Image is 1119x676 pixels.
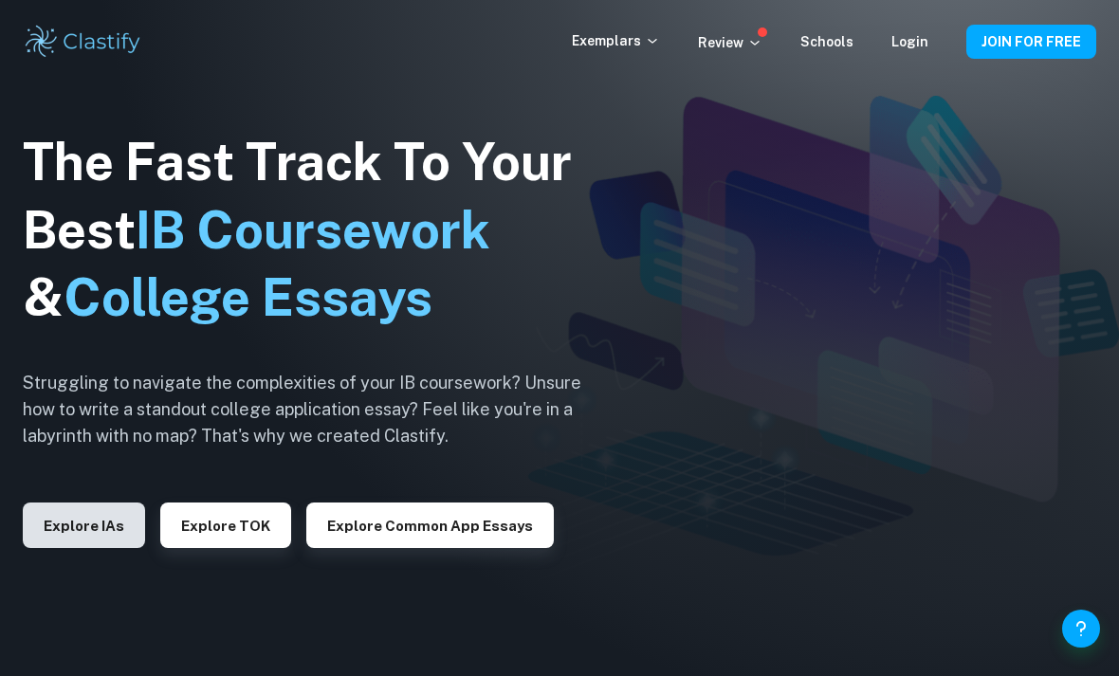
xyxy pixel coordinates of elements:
h1: The Fast Track To Your Best & [23,128,611,333]
a: Explore TOK [160,516,291,534]
button: Explore IAs [23,502,145,548]
p: Exemplars [572,30,660,51]
button: Explore TOK [160,502,291,548]
p: Review [698,32,762,53]
a: Explore Common App essays [306,516,554,534]
img: Clastify logo [23,23,143,61]
button: JOIN FOR FREE [966,25,1096,59]
span: IB Coursework [136,200,490,260]
h6: Struggling to navigate the complexities of your IB coursework? Unsure how to write a standout col... [23,370,611,449]
a: Schools [800,34,853,49]
button: Explore Common App essays [306,502,554,548]
a: Login [891,34,928,49]
button: Help and Feedback [1062,610,1100,648]
a: Explore IAs [23,516,145,534]
span: College Essays [64,267,432,327]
